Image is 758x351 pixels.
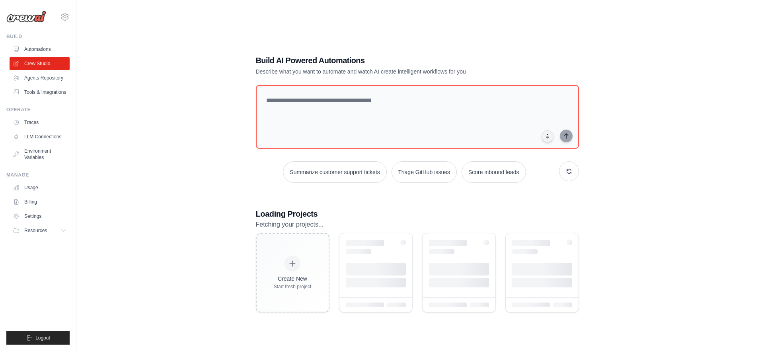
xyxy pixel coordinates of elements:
[274,275,312,283] div: Create New
[559,161,579,181] button: Get new suggestions
[10,43,70,56] a: Automations
[10,181,70,194] a: Usage
[6,331,70,345] button: Logout
[6,33,70,40] div: Build
[256,55,523,66] h1: Build AI Powered Automations
[392,161,457,183] button: Triage GitHub issues
[462,161,526,183] button: Score inbound leads
[10,86,70,99] a: Tools & Integrations
[24,227,47,234] span: Resources
[256,68,523,76] p: Describe what you want to automate and watch AI create intelligent workflows for you
[283,161,386,183] button: Summarize customer support tickets
[10,210,70,223] a: Settings
[10,196,70,208] a: Billing
[10,224,70,237] button: Resources
[10,72,70,84] a: Agents Repository
[10,57,70,70] a: Crew Studio
[10,130,70,143] a: LLM Connections
[6,107,70,113] div: Operate
[542,130,553,142] button: Click to speak your automation idea
[10,116,70,129] a: Traces
[6,11,46,23] img: Logo
[256,208,579,219] h3: Loading Projects
[35,335,50,341] span: Logout
[274,283,312,290] div: Start fresh project
[256,219,579,230] p: Fetching your projects...
[6,172,70,178] div: Manage
[10,145,70,164] a: Environment Variables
